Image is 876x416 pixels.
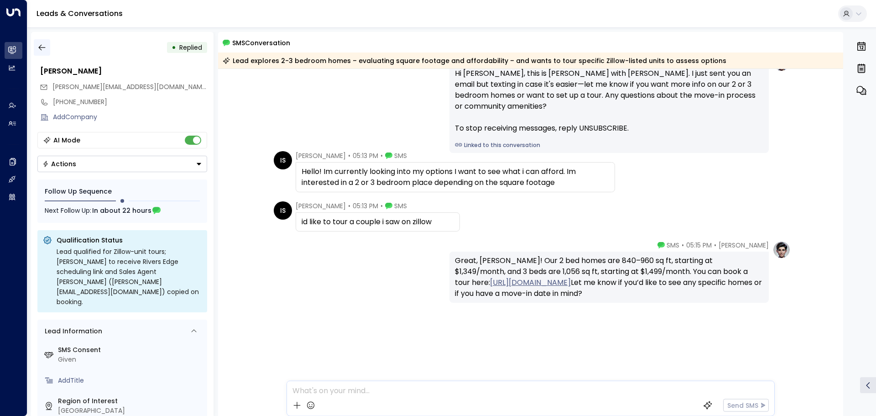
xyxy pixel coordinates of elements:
div: Lead Information [42,326,102,336]
a: [URL][DOMAIN_NAME] [490,277,571,288]
span: SMS [394,201,407,211]
span: • [682,241,684,250]
span: [PERSON_NAME] [296,151,346,160]
div: • [172,39,176,56]
span: • [714,241,716,250]
div: Given [58,355,203,364]
div: [PERSON_NAME] [40,66,207,77]
div: AddCompany [53,112,207,122]
div: Hello! Im currently looking into my options I want to see what i can afford. Im interested in a 2... [302,166,609,188]
div: Lead explores 2-3 bedroom homes – evaluating square footage and affordability – and wants to tour... [223,56,726,65]
span: [PERSON_NAME] [296,201,346,211]
span: SMS Conversation [232,37,290,48]
span: In about 22 hours [92,205,151,216]
p: Qualification Status [57,236,202,245]
div: AddTitle [58,376,203,385]
span: SMS [394,151,407,160]
div: [PHONE_NUMBER] [53,97,207,107]
div: IS [274,151,292,169]
span: • [348,201,350,211]
span: • [381,151,383,160]
label: Region of Interest [58,396,203,406]
div: Follow Up Sequence [45,187,200,196]
span: 05:13 PM [353,151,378,160]
div: AI Mode [53,136,80,145]
a: Linked to this conversation [455,141,763,149]
span: Replied [179,43,202,52]
span: 05:15 PM [686,241,712,250]
span: • [381,201,383,211]
div: Great, [PERSON_NAME]! Our 2 bed homes are 840–960 sq ft, starting at $1,349/month, and 3 beds are... [455,255,763,299]
div: id like to tour a couple i saw on zillow [302,216,454,227]
label: SMS Consent [58,345,203,355]
span: 05:13 PM [353,201,378,211]
span: • [348,151,350,160]
a: Leads & Conversations [36,8,123,19]
div: Actions [42,160,76,168]
div: IS [274,201,292,220]
button: Actions [37,156,207,172]
div: Button group with a nested menu [37,156,207,172]
img: profile-logo.png [772,241,791,259]
span: SMS [667,241,679,250]
div: [GEOGRAPHIC_DATA] [58,406,203,416]
div: Next Follow Up: [45,205,200,216]
div: Lead qualified for Zillow-unit tours; [PERSON_NAME] to receive Rivers Edge scheduling link and Sa... [57,247,202,307]
span: isabel_socha@icloud.com [52,82,207,92]
div: Hi [PERSON_NAME], this is [PERSON_NAME] with [PERSON_NAME]. I just sent you an email but texting ... [455,68,763,134]
span: [PERSON_NAME] [719,241,769,250]
span: [PERSON_NAME][EMAIL_ADDRESS][DOMAIN_NAME] [52,82,208,91]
